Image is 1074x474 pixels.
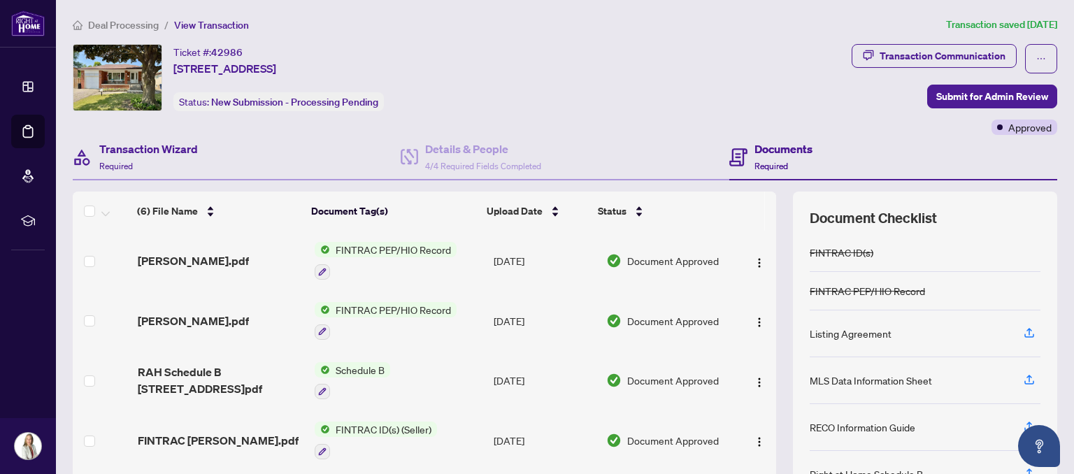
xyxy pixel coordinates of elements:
[748,429,771,452] button: Logo
[488,231,601,291] td: [DATE]
[164,17,169,33] li: /
[173,60,276,77] span: [STREET_ADDRESS]
[754,161,788,171] span: Required
[488,410,601,471] td: [DATE]
[754,257,765,268] img: Logo
[880,45,1005,67] div: Transaction Communication
[1036,54,1046,64] span: ellipsis
[748,250,771,272] button: Logo
[330,422,437,437] span: FINTRAC ID(s) (Seller)
[946,17,1057,33] article: Transaction saved [DATE]
[810,245,873,260] div: FINTRAC ID(s)
[748,369,771,392] button: Logo
[487,203,543,219] span: Upload Date
[627,433,719,448] span: Document Approved
[481,192,592,231] th: Upload Date
[810,208,937,228] span: Document Checklist
[330,302,457,317] span: FINTRAC PEP/HIO Record
[73,20,83,30] span: home
[425,141,541,157] h4: Details & People
[15,433,41,459] img: Profile Icon
[211,46,243,59] span: 42986
[627,253,719,268] span: Document Approved
[138,432,299,449] span: FINTRAC [PERSON_NAME].pdf
[810,419,915,435] div: RECO Information Guide
[1008,120,1052,135] span: Approved
[306,192,482,231] th: Document Tag(s)
[754,141,812,157] h4: Documents
[810,373,932,388] div: MLS Data Information Sheet
[173,92,384,111] div: Status:
[1018,425,1060,467] button: Open asap
[425,161,541,171] span: 4/4 Required Fields Completed
[606,253,622,268] img: Document Status
[315,362,390,400] button: Status IconSchedule B
[315,362,330,378] img: Status Icon
[330,242,457,257] span: FINTRAC PEP/HIO Record
[606,373,622,388] img: Document Status
[754,436,765,447] img: Logo
[936,85,1048,108] span: Submit for Admin Review
[99,141,198,157] h4: Transaction Wizard
[138,313,249,329] span: [PERSON_NAME].pdf
[138,252,249,269] span: [PERSON_NAME].pdf
[315,302,330,317] img: Status Icon
[99,161,133,171] span: Required
[810,326,892,341] div: Listing Agreement
[852,44,1017,68] button: Transaction Communication
[315,302,457,340] button: Status IconFINTRAC PEP/HIO Record
[315,242,457,280] button: Status IconFINTRAC PEP/HIO Record
[754,317,765,328] img: Logo
[173,44,243,60] div: Ticket #:
[488,291,601,351] td: [DATE]
[174,19,249,31] span: View Transaction
[315,422,437,459] button: Status IconFINTRAC ID(s) (Seller)
[927,85,1057,108] button: Submit for Admin Review
[598,203,626,219] span: Status
[748,310,771,332] button: Logo
[211,96,378,108] span: New Submission - Processing Pending
[592,192,727,231] th: Status
[627,373,719,388] span: Document Approved
[137,203,198,219] span: (6) File Name
[488,351,601,411] td: [DATE]
[810,283,925,299] div: FINTRAC PEP/HIO Record
[88,19,159,31] span: Deal Processing
[131,192,306,231] th: (6) File Name
[138,364,303,397] span: RAH Schedule B [STREET_ADDRESS]pdf
[73,45,162,110] img: IMG-C12269371_1.jpg
[627,313,719,329] span: Document Approved
[11,10,45,36] img: logo
[606,433,622,448] img: Document Status
[606,313,622,329] img: Document Status
[754,377,765,388] img: Logo
[330,362,390,378] span: Schedule B
[315,242,330,257] img: Status Icon
[315,422,330,437] img: Status Icon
